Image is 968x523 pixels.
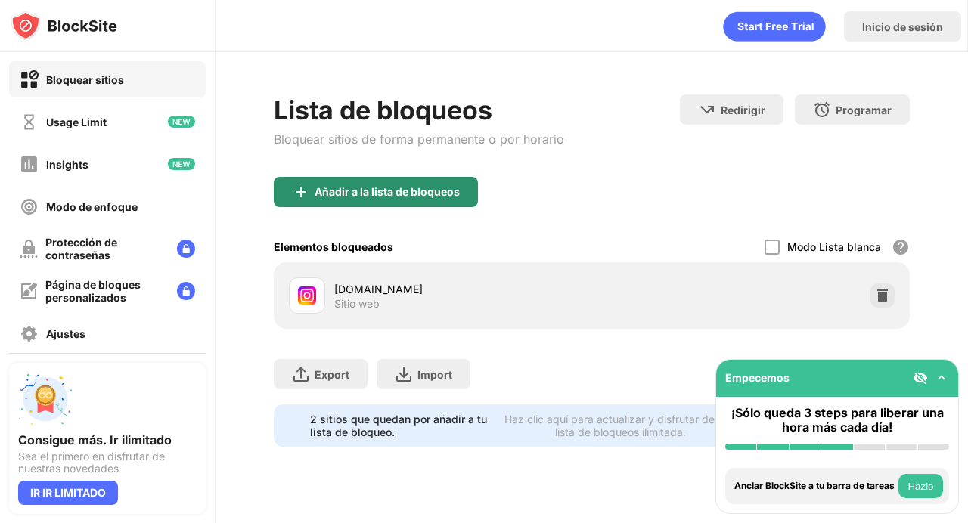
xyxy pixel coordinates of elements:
[315,368,349,381] div: Export
[298,286,316,305] img: favicons
[723,11,826,42] div: animation
[417,368,452,381] div: Import
[18,450,197,475] div: Sea el primero en disfrutar de nuestras novedades
[725,371,790,384] div: Empecemos
[20,324,39,343] img: settings-off.svg
[45,278,165,304] div: Página de bloques personalizados
[725,406,949,435] div: ¡Sólo queda 3 steps para liberar una hora más cada día!
[20,155,39,174] img: insights-off.svg
[46,200,138,213] div: Modo de enfoque
[20,70,39,89] img: block-on.svg
[274,240,393,253] div: Elementos bloqueados
[18,372,73,426] img: push-unlimited.svg
[20,240,38,258] img: password-protection-off.svg
[934,370,949,385] img: omni-setup-toggle.svg
[310,413,489,438] div: 2 sitios que quedan por añadir a tu lista de bloqueo.
[177,240,195,258] img: lock-menu.svg
[734,481,895,491] div: Anclar BlockSite a tu barra de tareas
[168,158,195,170] img: new-icon.svg
[787,240,881,253] div: Modo Lista blanca
[45,236,165,261] div: Protección de contraseñas
[836,104,892,116] div: Programar
[46,116,107,128] div: Usage Limit
[20,197,39,216] img: focus-off.svg
[46,158,88,171] div: Insights
[18,432,197,447] div: Consigue más. Ir ilimitado
[46,73,124,86] div: Bloquear sitios
[334,297,380,311] div: Sitio web
[46,327,85,340] div: Ajustes
[177,282,195,300] img: lock-menu.svg
[315,186,460,198] div: Añadir a la lista de bloqueos
[20,113,39,132] img: time-usage-off.svg
[334,281,592,297] div: [DOMAIN_NAME]
[11,11,117,41] img: logo-blocksite.svg
[498,413,744,438] div: Haz clic aquí para actualizar y disfrutar de una lista de bloqueos ilimitada.
[168,116,195,128] img: new-icon.svg
[18,481,118,505] div: IR IR LIMITADO
[721,104,765,116] div: Redirigir
[913,370,928,385] img: eye-not-visible.svg
[274,94,564,125] div: Lista de bloqueos
[20,282,38,300] img: customize-block-page-off.svg
[898,474,943,498] button: Hazlo
[862,20,943,33] div: Inicio de sesión
[274,132,564,147] div: Bloquear sitios de forma permanente o por horario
